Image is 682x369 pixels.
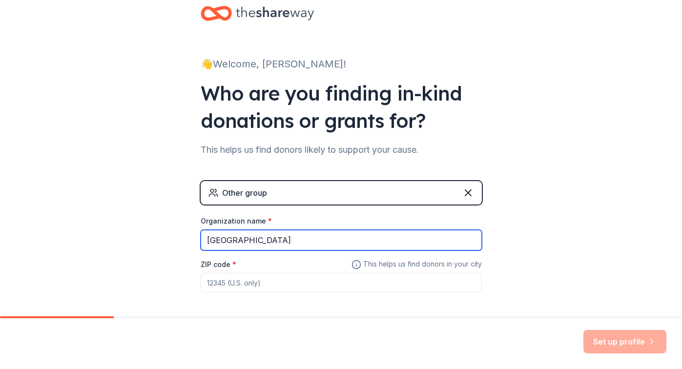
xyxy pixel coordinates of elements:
[201,273,482,292] input: 12345 (U.S. only)
[201,142,482,158] div: This helps us find donors likely to support your cause.
[201,80,482,134] div: Who are you finding in-kind donations or grants for?
[222,187,267,199] div: Other group
[201,216,272,226] label: Organization name
[201,260,236,269] label: ZIP code
[351,258,482,270] span: This helps us find donors in your city
[201,56,482,72] div: 👋 Welcome, [PERSON_NAME]!
[201,230,482,250] input: American Red Cross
